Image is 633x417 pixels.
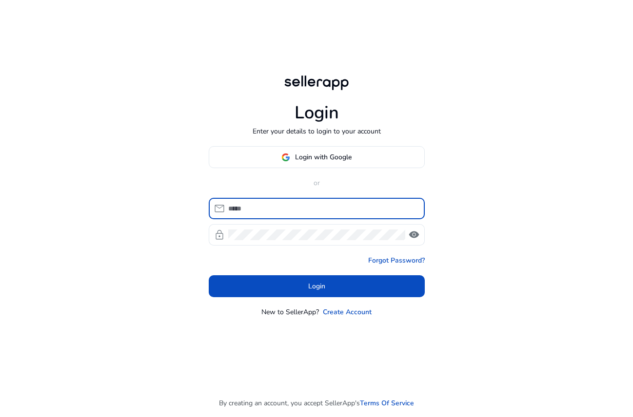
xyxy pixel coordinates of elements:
[295,102,339,123] h1: Login
[209,178,425,188] p: or
[214,203,225,214] span: mail
[408,229,420,241] span: visibility
[368,255,425,265] a: Forgot Password?
[214,229,225,241] span: lock
[295,152,352,162] span: Login with Google
[323,307,372,317] a: Create Account
[281,153,290,162] img: google-logo.svg
[308,281,325,291] span: Login
[360,398,414,408] a: Terms Of Service
[261,307,319,317] p: New to SellerApp?
[209,146,425,168] button: Login with Google
[253,126,381,136] p: Enter your details to login to your account
[209,275,425,297] button: Login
